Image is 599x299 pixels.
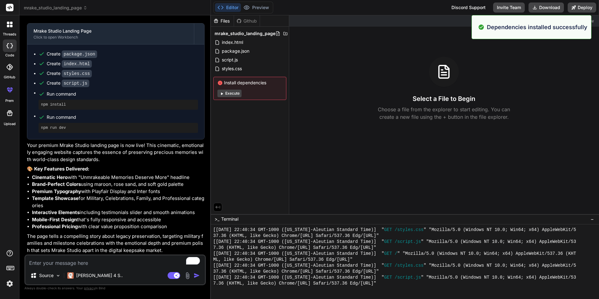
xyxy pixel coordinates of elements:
span: Run command [47,91,198,97]
span: privacy [84,286,95,290]
code: script.js [62,80,89,87]
span: package.json [221,47,250,55]
button: Download [529,3,564,13]
span: " "Mozilla/5.0 (Windows NT 10.0; Win64; x64) AppleWebKit/53 [421,239,576,245]
span: ML, like Gecko) Chrome/[URL] Safari/537.36 Edg/[URL]" [213,257,353,263]
span: [[DATE] 22:40:34 GMT-1000 ([US_STATE]-Aleutian Standard Time)] " [213,275,384,281]
label: GitHub [4,75,15,80]
label: Upload [4,121,16,127]
img: Pick Models [55,273,61,278]
span: 37.36 (KHTML, like Gecko) Chrome/[URL] Safari/537.36 Edg/[URL]" [213,233,379,239]
span: 7.36 (KHTML, like Gecko) Chrome/[URL] Safari/537.36 Edg/[URL]" [213,245,376,251]
label: threads [3,32,16,37]
li: with clear value proposition comparison [32,223,205,230]
p: Dependencies installed successfully [487,23,587,31]
strong: Mobile-First Design [32,217,77,223]
span: GET [384,275,392,281]
span: 7.36 (KHTML, like Gecko) Chrome/[URL] Safari/537.36 Edg/[URL]" [213,281,376,286]
span: " "Mozilla/5.0 (Windows NT 10.0; Win64; x64) AppleWebKit/5 [424,263,576,269]
code: package.json [62,50,97,58]
span: [[DATE] 22:40:34 GMT-1000 ([US_STATE]-Aleutian Standard Time)] " [213,239,384,245]
div: Files [211,18,234,24]
span: index.html [221,39,244,46]
div: Create [47,60,92,67]
p: [PERSON_NAME] 4 S.. [76,272,123,279]
button: Preview [241,3,272,12]
strong: 🎨 Key Features Delivered: [27,166,89,172]
span: script.js [221,56,238,64]
p: Source [39,272,54,279]
button: Execute [217,90,242,97]
button: − [589,214,595,224]
span: mrake_studio_landing_page [215,30,275,37]
label: code [5,53,14,58]
img: alert [478,23,484,31]
span: " "Mozilla/5.0 (Windows NT 10.0; Win64; x64) AppleWebKit/53 [421,275,576,281]
div: Discord Support [448,3,489,13]
span: [[DATE] 22:40:34 GMT-1000 ([US_STATE]-Aleutian Standard Time)] " [213,227,384,233]
li: for Military, Celebrations, Family, and Professional categories [32,195,205,209]
span: / [395,251,397,257]
span: − [591,216,594,222]
li: that's fully responsive and accessible [32,216,205,223]
img: Claude 4 Sonnet [67,272,74,279]
span: styles.css [221,65,242,72]
h3: Select a File to Begin [413,94,475,103]
p: The page tells a compelling story about legacy preservation, targeting military families and mile... [27,233,205,254]
span: " "Mozilla/5.0 (Windows NT 10.0; Win64; x64) AppleWebKit/537.36 (KHT [397,251,576,257]
button: Invite Team [493,3,525,13]
p: Your premium Mrake Studio landing page is now live! This cinematic, emotionally engaging website ... [27,142,205,163]
li: including testimonials slider and smooth animations [32,209,205,216]
p: Always double-check its answers. Your in Bind [24,285,206,291]
span: GET [384,251,392,257]
span: Terminal [221,216,238,222]
span: Run command [47,114,198,120]
li: with Playfair Display and Inter fonts [32,188,205,195]
strong: Brand-Perfect Colors [32,181,81,187]
span: Install dependencies [217,80,282,86]
span: /styles.css [395,263,424,269]
span: GET [384,263,392,269]
strong: Premium Typography [32,188,81,194]
textarea: To enrich screen reader interactions, please activate Accessibility in Grammarly extension settings [25,255,205,267]
span: /script.js [395,275,421,281]
pre: npm install [41,102,195,107]
strong: Cinematic Hero [32,174,68,180]
span: GET [384,239,392,245]
span: GET [384,227,392,233]
span: /script.js [395,239,421,245]
p: Choose a file from the explorer to start editing. You can create a new file using the + button in... [374,106,514,121]
div: Mrake Studio Landing Page [34,28,188,34]
code: index.html [62,60,92,68]
div: Create [47,80,89,87]
strong: Interactive Elements [32,209,80,215]
span: >_ [215,216,219,222]
strong: Template Showcase [32,195,79,201]
div: Click to open Workbench [34,35,188,40]
img: attachment [184,272,191,279]
li: using maroon, rose sand, and soft gold palette [32,181,205,188]
span: [[DATE] 22:40:34 GMT-1000 ([US_STATE]-Aleutian Standard Time)] " [213,251,384,257]
div: Create [47,70,92,77]
span: mrake_studio_landing_page [24,5,87,11]
code: styles.css [62,70,92,77]
div: Create [47,51,97,57]
button: Mrake Studio Landing PageClick to open Workbench [27,24,194,44]
div: Github [234,18,260,24]
pre: npm run dev [41,125,195,130]
span: /styles.css [395,227,424,233]
li: with "Unmrakeable Memories Deserve More" headline [32,174,205,181]
img: settings [4,278,15,289]
strong: Professional Pricing [32,223,78,229]
img: icon [194,272,200,279]
label: prem [5,98,14,103]
button: Editor [215,3,241,12]
span: " "Mozilla/5.0 (Windows NT 10.0; Win64; x64) AppleWebKit/5 [424,227,576,233]
span: 37.36 (KHTML, like Gecko) Chrome/[URL] Safari/537.36 Edg/[URL]" [213,269,379,275]
button: Deploy [568,3,596,13]
span: [[DATE] 22:40:34 GMT-1000 ([US_STATE]-Aleutian Standard Time)] " [213,263,384,269]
